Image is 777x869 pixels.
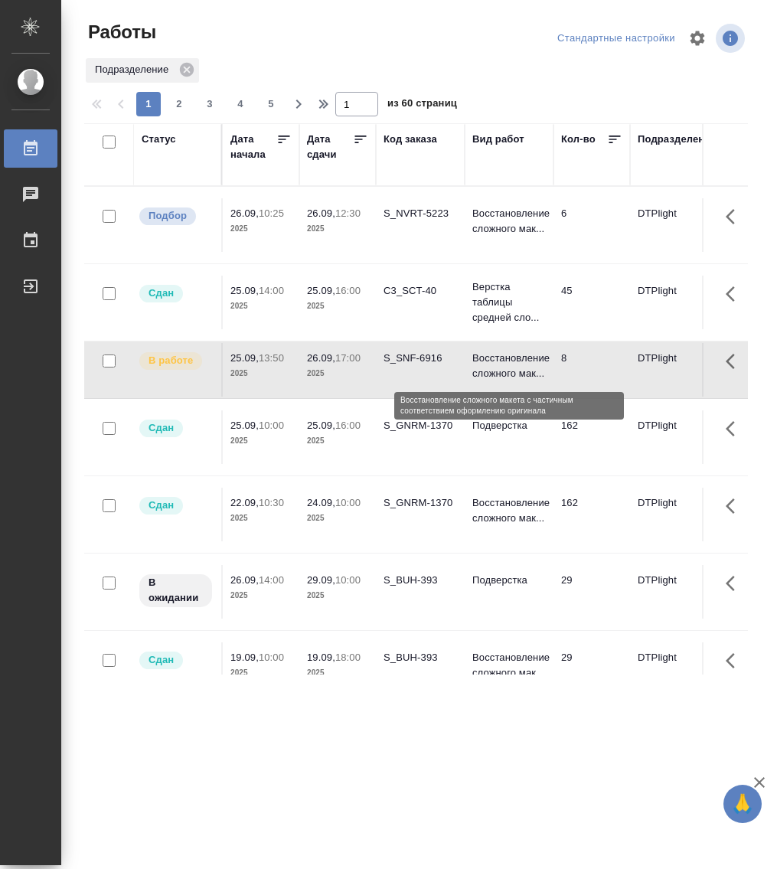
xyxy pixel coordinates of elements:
[138,573,214,609] div: Исполнитель назначен, приступать к работе пока рано
[717,488,753,524] button: Здесь прячутся важные кнопки
[335,285,361,296] p: 16:00
[307,665,368,681] p: 2025
[138,351,214,371] div: Исполнитель выполняет работу
[335,352,361,364] p: 17:00
[230,366,292,381] p: 2025
[472,132,524,147] div: Вид работ
[472,650,546,681] p: Восстановление сложного мак...
[86,58,199,83] div: Подразделение
[138,206,214,227] div: Можно подбирать исполнителей
[307,511,368,526] p: 2025
[149,286,174,301] p: Сдан
[307,207,335,219] p: 26.09,
[138,418,214,439] div: Менеджер проверил работу исполнителя, передает ее на следующий этап
[630,276,719,329] td: DTPlight
[472,351,546,381] p: Восстановление сложного мак...
[630,488,719,541] td: DTPlight
[230,665,292,681] p: 2025
[149,498,174,513] p: Сдан
[553,276,630,329] td: 45
[228,96,253,112] span: 4
[679,20,716,57] span: Настроить таблицу
[335,207,361,219] p: 12:30
[307,497,335,508] p: 24.09,
[638,132,717,147] div: Подразделение
[561,132,596,147] div: Кол-во
[717,642,753,679] button: Здесь прячутся важные кнопки
[259,497,284,508] p: 10:30
[553,642,630,696] td: 29
[149,420,174,436] p: Сдан
[472,279,546,325] p: Верстка таблицы средней сло...
[149,652,174,668] p: Сдан
[230,352,259,364] p: 25.09,
[230,497,259,508] p: 22.09,
[84,20,156,44] span: Работы
[307,285,335,296] p: 25.09,
[384,283,457,299] div: C3_SCT-40
[259,352,284,364] p: 13:50
[259,285,284,296] p: 14:00
[307,652,335,663] p: 19.09,
[230,652,259,663] p: 19.09,
[230,420,259,431] p: 25.09,
[387,94,457,116] span: из 60 страниц
[630,565,719,619] td: DTPlight
[717,198,753,235] button: Здесь прячутся важные кнопки
[384,495,457,511] div: S_GNRM-1370
[553,488,630,541] td: 162
[138,495,214,516] div: Менеджер проверил работу исполнителя, передает ее на следующий этап
[259,652,284,663] p: 10:00
[335,574,361,586] p: 10:00
[553,198,630,252] td: 6
[142,132,176,147] div: Статус
[553,410,630,464] td: 162
[230,433,292,449] p: 2025
[149,353,193,368] p: В работе
[167,96,191,112] span: 2
[307,574,335,586] p: 29.09,
[384,650,457,665] div: S_BUH-393
[230,132,276,162] div: Дата начала
[730,788,756,820] span: 🙏
[198,96,222,112] span: 3
[717,343,753,380] button: Здесь прячутся важные кнопки
[307,132,353,162] div: Дата сдачи
[472,418,546,433] p: Подверстка
[472,495,546,526] p: Восстановление сложного мак...
[553,27,679,51] div: split button
[95,62,174,77] p: Подразделение
[230,221,292,237] p: 2025
[228,92,253,116] button: 4
[384,418,457,433] div: S_GNRM-1370
[230,511,292,526] p: 2025
[259,96,283,112] span: 5
[138,650,214,671] div: Менеджер проверил работу исполнителя, передает ее на следующий этап
[384,573,457,588] div: S_BUH-393
[307,221,368,237] p: 2025
[472,573,546,588] p: Подверстка
[384,351,457,366] div: S_SNF-6916
[472,206,546,237] p: Восстановление сложного мак...
[259,574,284,586] p: 14:00
[384,206,457,221] div: S_NVRT-5223
[335,652,361,663] p: 18:00
[230,299,292,314] p: 2025
[553,565,630,619] td: 29
[384,132,437,147] div: Код заказа
[717,276,753,312] button: Здесь прячутся важные кнопки
[259,92,283,116] button: 5
[307,588,368,603] p: 2025
[259,207,284,219] p: 10:25
[307,420,335,431] p: 25.09,
[630,198,719,252] td: DTPlight
[230,285,259,296] p: 25.09,
[335,420,361,431] p: 16:00
[307,433,368,449] p: 2025
[149,575,203,606] p: В ожидании
[717,410,753,447] button: Здесь прячутся важные кнопки
[198,92,222,116] button: 3
[149,208,187,224] p: Подбор
[167,92,191,116] button: 2
[307,366,368,381] p: 2025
